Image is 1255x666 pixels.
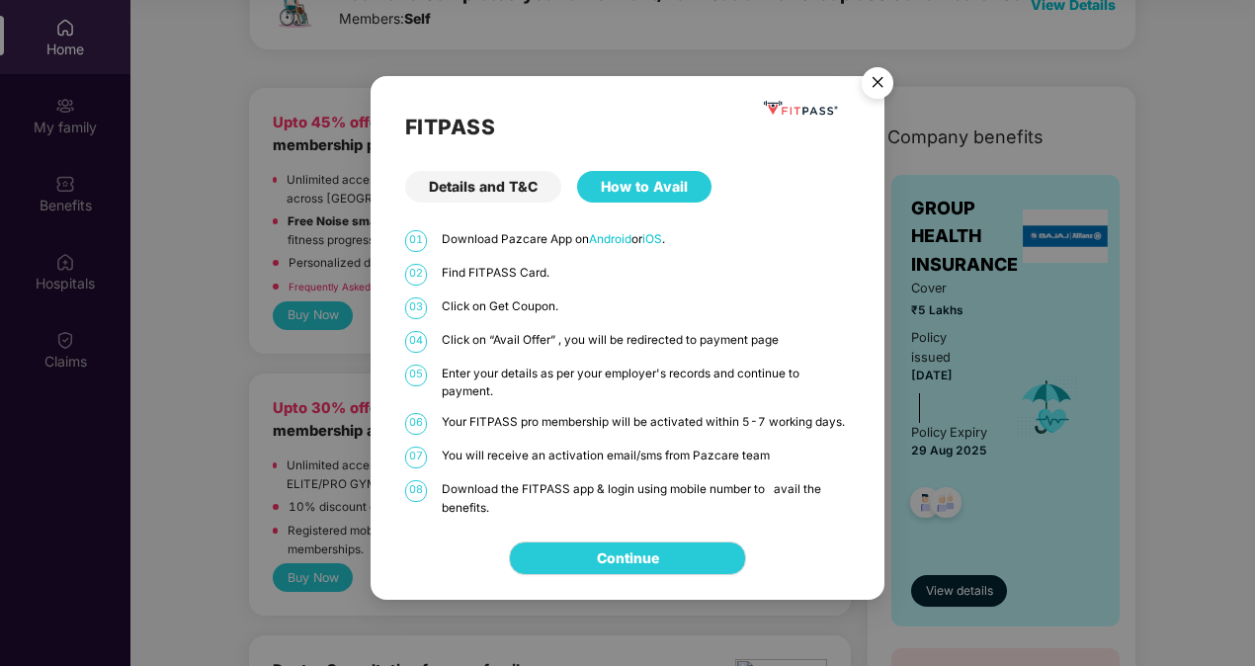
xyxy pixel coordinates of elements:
[442,413,850,432] p: Your FITPASS pro membership will be activated within 5-7 working days.
[442,365,850,401] p: Enter your details as per your employer's records and continue to payment.
[442,447,850,465] p: You will receive an activation email/sms from Pazcare team
[442,297,850,316] p: Click on Get Coupon.
[405,230,427,252] span: 01
[642,232,662,246] a: iOS
[589,232,631,246] a: Android
[442,264,850,283] p: Find FITPASS Card.
[405,171,561,203] div: Details and T&C
[509,541,746,575] button: Continue
[850,57,903,111] button: Close
[597,547,659,569] a: Continue
[405,264,427,286] span: 02
[405,365,427,386] span: 05
[442,331,850,350] p: Click on “Avail Offer” , you will be redirected to payment page
[442,480,850,517] p: Download the FITPASS app & login using mobile number to avail the benefits.
[850,58,905,114] img: svg+xml;base64,PHN2ZyB4bWxucz0iaHR0cDovL3d3dy53My5vcmcvMjAwMC9zdmciIHdpZHRoPSI1NiIgaGVpZ2h0PSI1Ni...
[405,111,850,143] h2: FITPASS
[405,297,427,319] span: 03
[577,171,711,203] div: How to Avail
[405,331,427,353] span: 04
[405,413,427,435] span: 06
[405,480,427,502] span: 08
[442,230,850,249] p: Download Pazcare App on or .
[405,447,427,468] span: 07
[761,96,840,121] img: fppp.png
